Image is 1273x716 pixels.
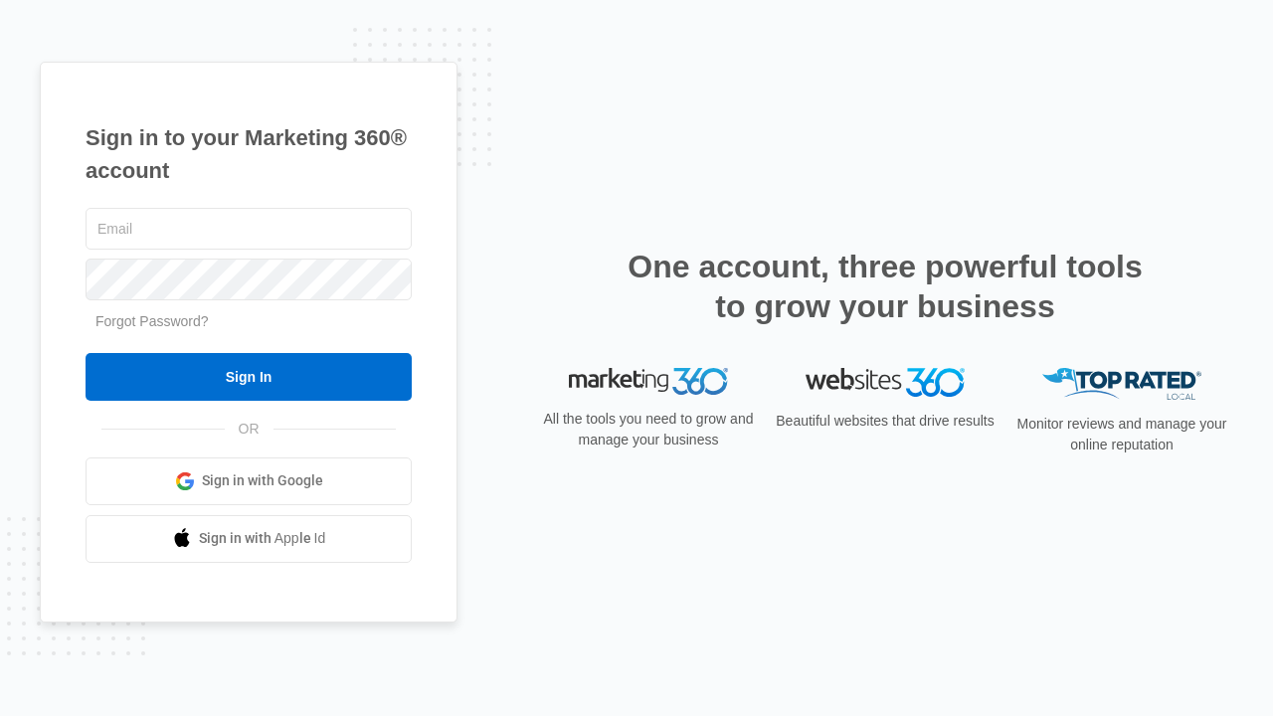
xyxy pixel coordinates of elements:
[86,515,412,563] a: Sign in with Apple Id
[537,409,760,450] p: All the tools you need to grow and manage your business
[1010,414,1233,455] p: Monitor reviews and manage your online reputation
[86,353,412,401] input: Sign In
[569,368,728,396] img: Marketing 360
[86,208,412,250] input: Email
[622,247,1149,326] h2: One account, three powerful tools to grow your business
[202,470,323,491] span: Sign in with Google
[95,313,209,329] a: Forgot Password?
[225,419,273,440] span: OR
[86,457,412,505] a: Sign in with Google
[1042,368,1201,401] img: Top Rated Local
[86,121,412,187] h1: Sign in to your Marketing 360® account
[199,528,326,549] span: Sign in with Apple Id
[774,411,997,432] p: Beautiful websites that drive results
[806,368,965,397] img: Websites 360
